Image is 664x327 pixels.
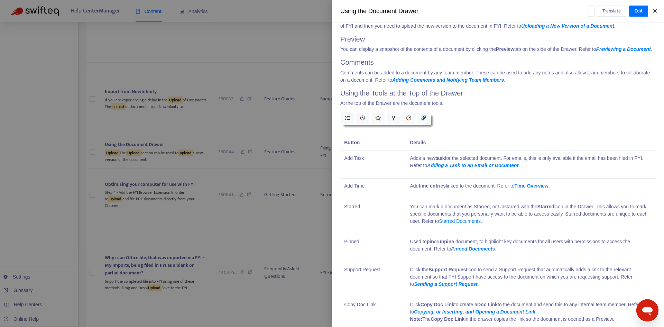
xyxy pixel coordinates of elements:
a: Uploading a New Version of a Document [521,23,614,29]
button: Edit [629,6,648,17]
a: Time Overview [514,183,548,189]
p: At the top of the Drawer are the document tools. [340,100,656,107]
img: 641_Add_Task__Add_Time__Starred__Support__Doc_Link.gif [340,112,436,130]
span: Translate [602,7,621,15]
span: more [589,8,593,13]
strong: task [435,155,445,161]
strong: time entries [418,183,446,189]
h2: Using the Tools at the Top of the Drawer [340,89,656,97]
span: close [652,8,658,14]
a: Adding Comments and Notifying Team Members [392,77,504,83]
p: Add linked to the document. Refer to . [410,182,652,190]
h2: Preview [340,35,656,43]
button: Close [650,8,660,15]
p: Used to or a document, to highlight key documents for all users with permissions to access the do... [410,238,652,253]
span: Edit [635,7,643,15]
td: Support Request [340,262,406,297]
a: Adding a Task to an Email or Document [427,163,518,168]
strong: Button [344,140,360,145]
strong: pin [427,239,434,244]
td: Pinned [340,234,406,262]
a: Pinned Documents [451,246,495,252]
strong: Starred [537,204,554,209]
strong: Note: [410,316,422,322]
td: Starred [340,199,406,234]
a: Copying, or Inserting, and Opening a Document Link [414,309,535,315]
iframe: Button to launch messaging window [636,299,658,321]
a: Sending a Support Request [414,281,478,287]
td: Add Time [340,179,406,199]
button: Translate [597,6,626,17]
strong: Doc Link [477,302,498,307]
p: Click to create a to the document and send this to any internal team member. Refer to . The in th... [410,301,652,323]
p: Comments can be added to a document by any team member. These can be used to add any notes and al... [340,69,656,84]
p: Click the icon to send a Support Request that automatically adds a link to the relevant document ... [410,266,652,288]
p: Adds a new for the selected document. For emails, this is only available if the email has been fi... [410,155,652,169]
td: Add Task [340,151,406,179]
strong: Support Request [428,267,468,272]
p: You can display a snapshot of the contents of a document by clicking the tab on the side of the D... [340,46,656,53]
a: Starred Documents [439,218,481,224]
p: You can mark a document as Starred, or Unstarred with the icon in the Drawer. This allows you to ... [410,203,652,225]
a: Previewing a Document [596,46,651,52]
strong: Details [410,140,426,145]
button: more [588,6,594,17]
h2: Comments [340,58,656,66]
strong: Copy Doc Link [431,316,464,322]
strong: Copy Doc Link [421,302,454,307]
div: Using the Document Drawer [340,7,588,16]
p: The Upload section can be used to upload a new version of the document. For example, if the docum... [340,15,656,30]
strong: Preview [496,46,514,52]
strong: unpin [438,239,451,244]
